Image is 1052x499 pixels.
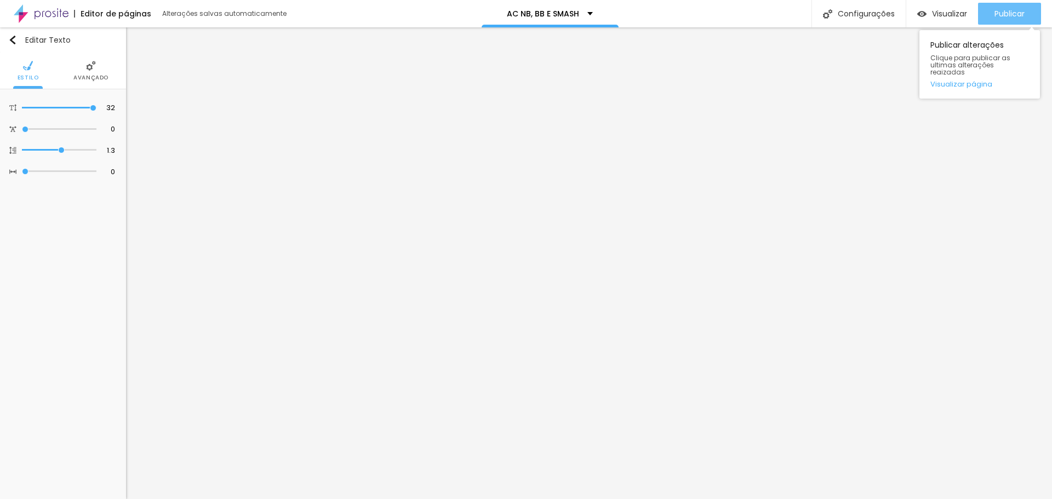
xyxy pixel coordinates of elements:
[126,27,1052,499] iframe: Editor
[9,125,16,133] img: Icone
[9,104,16,111] img: Icone
[86,61,96,71] img: Icone
[930,81,1029,88] a: Visualizar página
[9,168,16,175] img: Icone
[507,10,579,18] p: AC NB, BB E SMASH
[74,10,151,18] div: Editor de páginas
[9,147,16,154] img: Icone
[162,10,288,17] div: Alterações salvas automaticamente
[906,3,978,25] button: Visualizar
[994,9,1025,18] span: Publicar
[8,36,17,44] img: Icone
[23,61,33,71] img: Icone
[18,75,39,81] span: Estilo
[930,54,1029,76] span: Clique para publicar as ultimas alterações reaizadas
[8,36,71,44] div: Editar Texto
[978,3,1041,25] button: Publicar
[919,30,1040,99] div: Publicar alterações
[932,9,967,18] span: Visualizar
[823,9,832,19] img: Icone
[917,9,927,19] img: view-1.svg
[73,75,108,81] span: Avançado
